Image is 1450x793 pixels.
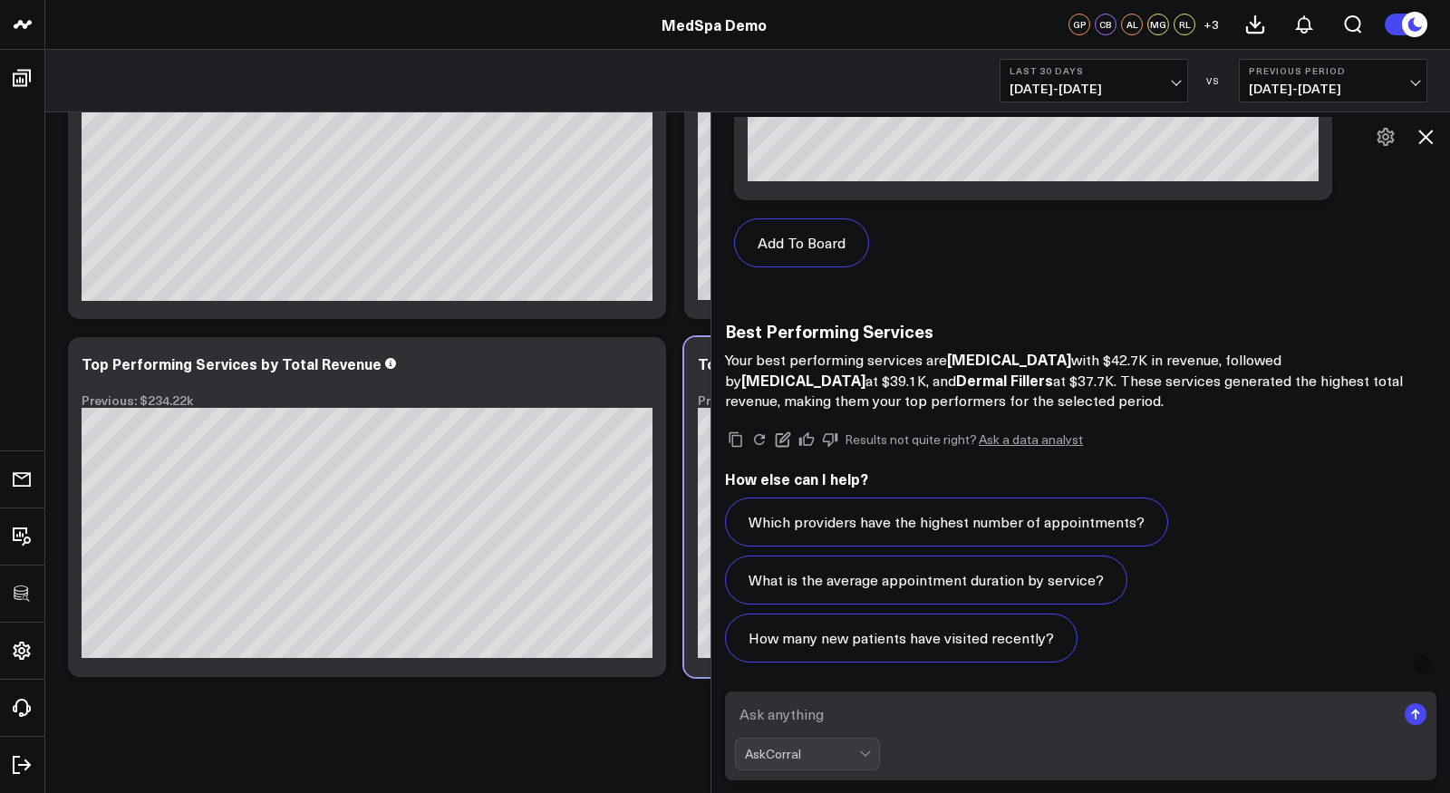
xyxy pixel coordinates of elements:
h3: Best Performing Services [725,321,1436,341]
div: CB [1095,14,1116,35]
div: Top Performing Services by Total Revenue [82,353,382,373]
b: Last 30 Days [1010,65,1178,76]
button: +3 [1200,14,1222,35]
div: Previous: $234.22k [82,393,652,408]
span: Results not quite right? [845,430,977,448]
span: [DATE] - [DATE] [1010,82,1178,96]
div: GP [1068,14,1090,35]
strong: [MEDICAL_DATA] [741,370,865,390]
div: VS [1197,75,1230,86]
p: Your best performing services are with $42.7K in revenue, followed by at $39.1K, and at $37.7K. T... [725,349,1436,411]
button: Which providers have the highest number of appointments? [725,498,1168,546]
strong: Dermal Fillers [956,370,1053,390]
div: AskCorral [745,747,859,761]
strong: [MEDICAL_DATA] [947,349,1071,369]
button: Add To Board [734,218,869,267]
a: Ask a data analyst [979,433,1083,446]
span: [DATE] - [DATE] [1249,82,1417,96]
h2: How else can I help? [725,469,1436,488]
span: + 3 [1203,18,1219,31]
div: AL [1121,14,1143,35]
div: MG [1147,14,1169,35]
button: Copy [725,429,747,450]
div: RL [1174,14,1195,35]
a: MedSpa Demo [662,15,767,34]
b: Previous Period [1249,65,1417,76]
button: Previous Period[DATE]-[DATE] [1239,59,1427,102]
div: Previous: $234.22k [698,393,1269,408]
div: Top Performing Services by Total Revenue [698,353,998,373]
button: Last 30 Days[DATE]-[DATE] [1000,59,1188,102]
button: What is the average appointment duration by service? [725,556,1127,604]
button: How many new patients have visited recently? [725,614,1078,662]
